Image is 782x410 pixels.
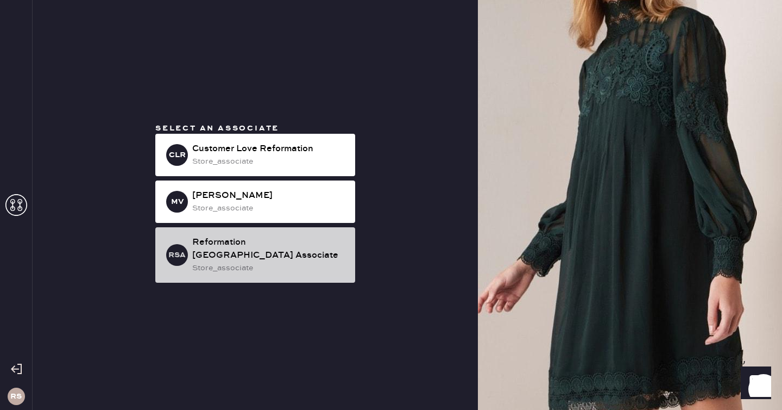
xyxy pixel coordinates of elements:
[10,393,22,400] h3: RS
[171,198,184,206] h3: MV
[730,361,777,408] iframe: Front Chat
[192,142,346,156] div: Customer Love Reformation
[192,189,346,202] div: [PERSON_NAME]
[192,156,346,167] div: store_associate
[192,202,346,214] div: store_associate
[169,151,186,159] h3: CLR
[155,123,279,133] span: Select an associate
[168,251,186,259] h3: RSA
[192,262,346,274] div: store_associate
[192,236,346,262] div: Reformation [GEOGRAPHIC_DATA] Associate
